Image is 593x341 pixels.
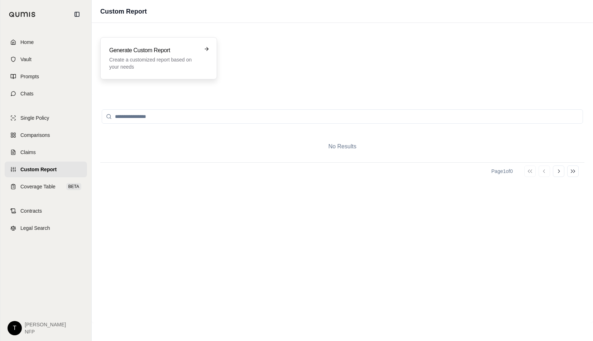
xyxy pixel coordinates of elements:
[491,168,513,175] div: Page 1 of 0
[8,321,22,335] div: T
[20,114,49,122] span: Single Policy
[5,34,87,50] a: Home
[5,110,87,126] a: Single Policy
[25,328,66,335] span: NFP
[66,183,81,190] span: BETA
[20,207,42,214] span: Contracts
[20,90,34,97] span: Chats
[109,46,198,55] h3: Generate Custom Report
[100,131,584,162] div: No Results
[20,183,56,190] span: Coverage Table
[100,6,147,16] h1: Custom Report
[5,162,87,177] a: Custom Report
[5,220,87,236] a: Legal Search
[5,51,87,67] a: Vault
[20,149,36,156] span: Claims
[109,56,198,70] p: Create a customized report based on your needs
[20,224,50,232] span: Legal Search
[20,39,34,46] span: Home
[25,321,66,328] span: [PERSON_NAME]
[9,12,36,17] img: Qumis Logo
[71,9,83,20] button: Collapse sidebar
[5,86,87,102] a: Chats
[5,69,87,84] a: Prompts
[5,127,87,143] a: Comparisons
[20,132,50,139] span: Comparisons
[5,203,87,219] a: Contracts
[20,73,39,80] span: Prompts
[5,179,87,194] a: Coverage TableBETA
[20,166,57,173] span: Custom Report
[20,56,32,63] span: Vault
[5,144,87,160] a: Claims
